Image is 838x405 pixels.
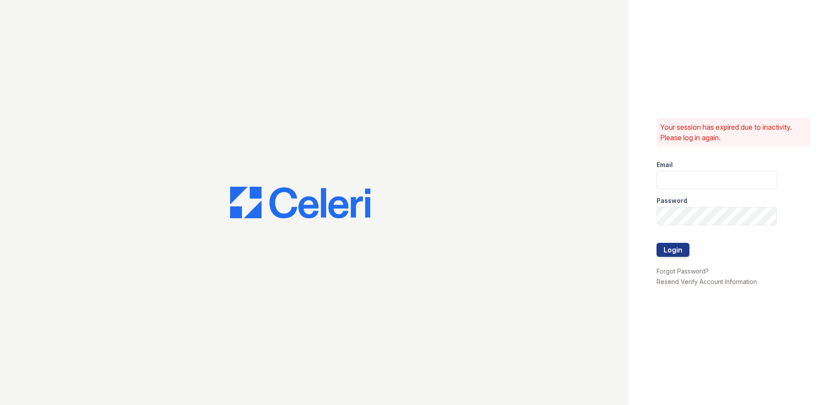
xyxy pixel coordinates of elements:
[657,160,673,169] label: Email
[657,267,709,275] a: Forgot Password?
[657,196,687,205] label: Password
[660,122,806,143] p: Your session has expired due to inactivity. Please log in again.
[657,278,757,285] a: Resend Verify Account Information
[657,243,689,257] button: Login
[230,187,370,218] img: CE_Logo_Blue-a8612792a0a2168367f1c8372b55b34899dd931a85d93a1a3d3e32e68fde9ad4.png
